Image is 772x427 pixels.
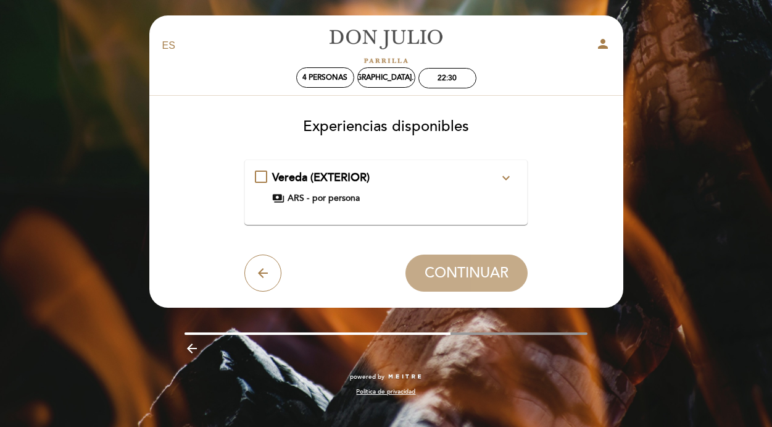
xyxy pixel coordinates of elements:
i: person [596,36,610,51]
span: ARS - [288,192,309,205]
img: MEITRE [388,374,423,380]
div: 22:30 [438,74,457,83]
span: 4 personas [302,73,347,82]
span: Vereda (EXTERIOR) [272,171,370,184]
div: [DEMOGRAPHIC_DATA]. 11, sep. [331,73,441,82]
a: [PERSON_NAME] [309,29,463,63]
button: CONTINUAR [405,255,528,292]
button: arrow_back [244,255,281,292]
a: powered by [350,373,423,381]
i: arrow_backward [185,341,199,356]
a: Política de privacidad [356,387,415,396]
button: expand_more [495,170,517,186]
span: Experiencias disponibles [303,117,469,135]
md-checkbox: Vereda (EXTERIOR) expand_less Usted esta seleccionando una mesas en la vereda (EXTERIOR) con told... [255,170,517,205]
span: payments [272,192,284,205]
button: person [596,36,610,56]
span: por persona [312,192,360,205]
i: arrow_back [255,266,270,281]
span: powered by [350,373,384,381]
span: CONTINUAR [425,264,508,282]
i: expand_more [499,171,513,185]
